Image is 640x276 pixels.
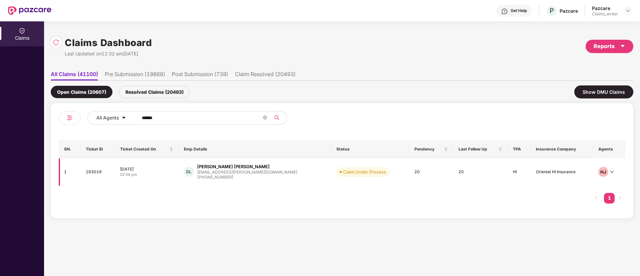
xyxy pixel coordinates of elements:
th: Pendency [409,140,453,158]
div: Resolved Claims (20493) [119,86,190,98]
td: 20 [409,158,453,186]
div: Reports [594,42,625,50]
td: Oriental HI Insurance [531,158,593,186]
th: Last Follow Up [453,140,508,158]
span: caret-down [620,43,625,49]
li: Previous Page [591,193,601,204]
div: HJ [598,167,608,177]
div: [EMAIL_ADDRESS][PERSON_NAME][DOMAIN_NAME] [197,170,297,174]
div: Pazcare [560,8,578,14]
li: 1 [604,193,615,204]
span: P [550,7,554,15]
div: 02:58 pm [120,172,173,178]
td: 163016 [80,158,115,186]
div: Open Claims (20607) [51,86,112,98]
div: Last Updated on 11:32 am[DATE] [65,50,152,57]
button: All Agentscaret-down [87,111,140,124]
div: [DATE] [120,166,173,172]
span: All Agents [96,114,119,121]
img: svg+xml;base64,PHN2ZyB4bWxucz0iaHR0cDovL3d3dy53My5vcmcvMjAwMC9zdmciIHdpZHRoPSIyNCIgaGVpZ2h0PSIyNC... [66,114,74,122]
td: 20 [453,158,508,186]
div: DL [184,167,194,177]
span: Last Follow Up [458,147,497,152]
li: Pre Submission (19868) [105,71,165,80]
li: All Claims (41100) [51,71,98,80]
span: left [594,196,598,200]
span: down [610,170,614,174]
img: svg+xml;base64,PHN2ZyBpZD0iUmVsb2FkLTMyeDMyIiB4bWxucz0iaHR0cDovL3d3dy53My5vcmcvMjAwMC9zdmciIHdpZH... [53,39,59,46]
th: Ticket Created On [115,140,178,158]
div: Pazcare [592,5,618,11]
span: right [618,196,622,200]
img: svg+xml;base64,PHN2ZyBpZD0iQ2xhaW0iIHhtbG5zPSJodHRwOi8vd3d3LnczLm9yZy8yMDAwL3N2ZyIgd2lkdGg9IjIwIi... [19,27,25,34]
th: Insurance Company [531,140,593,158]
img: svg+xml;base64,PHN2ZyBpZD0iRHJvcGRvd24tMzJ4MzIiIHhtbG5zPSJodHRwOi8vd3d3LnczLm9yZy8yMDAwL3N2ZyIgd2... [625,8,631,13]
span: Pendency [414,147,442,152]
div: Show DMU Claims [574,85,633,98]
span: caret-down [121,115,126,121]
span: search [270,115,283,120]
h1: Claims Dashboard [65,35,152,50]
span: close-circle [263,115,267,119]
button: right [615,193,625,204]
th: Ticket ID [80,140,115,158]
div: [PHONE_NUMBER] [197,174,297,181]
div: Claims_writer [592,11,618,17]
button: left [591,193,601,204]
th: Agents [593,140,625,158]
li: Next Page [615,193,625,204]
img: New Pazcare Logo [8,6,51,15]
th: TPA [508,140,531,158]
div: Claim Under Process [343,169,386,175]
span: Ticket Created On [120,147,168,152]
td: HI [508,158,531,186]
span: close-circle [263,115,267,121]
th: SN. [59,140,80,158]
li: Post Submission (739) [172,71,228,80]
td: 1 [59,158,80,186]
div: [PERSON_NAME] [PERSON_NAME] [197,164,270,170]
button: search [270,111,287,124]
a: 1 [604,193,615,203]
th: Status [331,140,409,158]
div: Get Help [511,8,527,13]
li: Claim Resolved (20493) [235,71,296,80]
img: svg+xml;base64,PHN2ZyBpZD0iSGVscC0zMngzMiIgeG1sbnM9Imh0dHA6Ly93d3cudzMub3JnLzIwMDAvc3ZnIiB3aWR0aD... [501,8,508,15]
th: Emp Details [179,140,331,158]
